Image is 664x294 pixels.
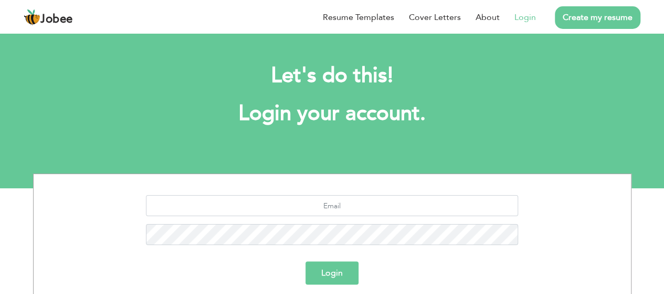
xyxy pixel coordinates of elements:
button: Login [305,261,359,285]
a: Login [514,11,536,24]
a: Resume Templates [323,11,394,24]
a: About [476,11,500,24]
span: Jobee [40,14,73,25]
a: Create my resume [555,6,640,29]
a: Cover Letters [409,11,461,24]
h2: Let's do this! [49,62,616,89]
img: jobee.io [24,9,40,26]
input: Email [146,195,518,216]
h1: Login your account. [49,100,616,127]
a: Jobee [24,9,73,26]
